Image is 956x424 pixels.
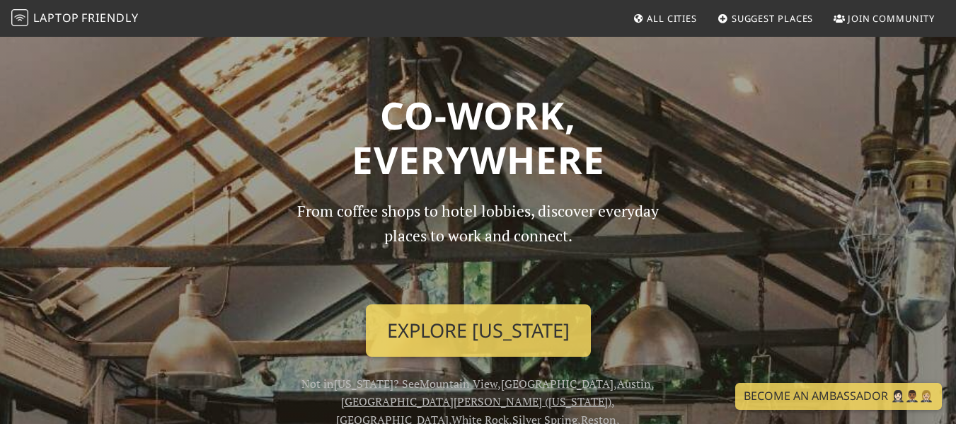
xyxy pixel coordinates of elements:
a: Explore [US_STATE] [366,304,591,357]
a: [GEOGRAPHIC_DATA][PERSON_NAME] ([US_STATE]) [341,394,611,409]
span: Join Community [848,12,935,25]
span: Friendly [81,10,138,25]
a: [US_STATE] [334,376,393,391]
p: From coffee shops to hotel lobbies, discover everyday places to work and connect. [285,199,672,293]
a: LaptopFriendly LaptopFriendly [11,6,139,31]
span: Laptop [33,10,79,25]
a: Suggest Places [712,6,819,31]
img: LaptopFriendly [11,9,28,26]
a: Join Community [828,6,940,31]
a: Mountain View [420,376,497,391]
a: Become an Ambassador 🤵🏻‍♀️🤵🏾‍♂️🤵🏼‍♀️ [735,383,942,410]
a: Austin [617,376,651,391]
span: Suggest Places [732,12,814,25]
a: [GEOGRAPHIC_DATA] [501,376,614,391]
a: All Cities [627,6,703,31]
h1: Co-work, Everywhere [83,93,873,183]
span: All Cities [647,12,697,25]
